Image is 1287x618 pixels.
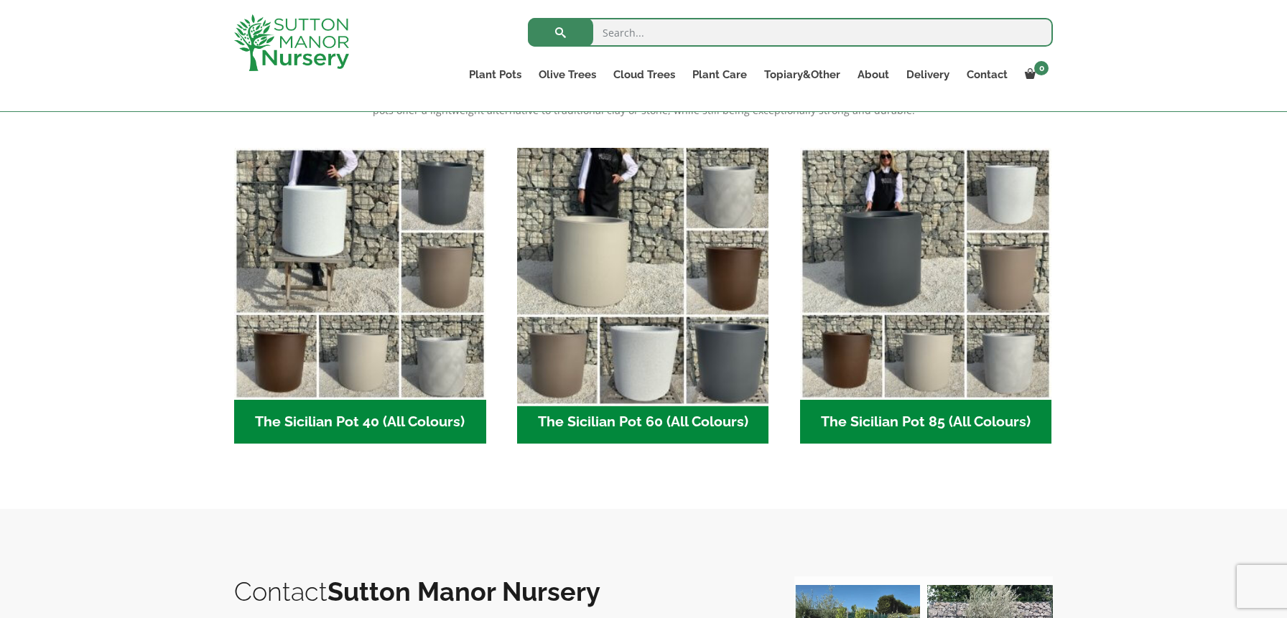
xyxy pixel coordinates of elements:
[800,400,1052,444] h2: The Sicilian Pot 85 (All Colours)
[234,148,486,400] img: The Sicilian Pot 40 (All Colours)
[1034,61,1049,75] span: 0
[898,65,958,85] a: Delivery
[234,400,486,444] h2: The Sicilian Pot 40 (All Colours)
[234,576,766,607] h2: Contact
[530,65,605,85] a: Olive Trees
[460,65,530,85] a: Plant Pots
[800,148,1052,400] img: The Sicilian Pot 85 (All Colours)
[849,65,898,85] a: About
[605,65,684,85] a: Cloud Trees
[800,148,1052,444] a: Visit product category The Sicilian Pot 85 (All Colours)
[1016,65,1053,85] a: 0
[684,65,756,85] a: Plant Care
[327,576,600,607] b: Sutton Manor Nursery
[234,148,486,444] a: Visit product category The Sicilian Pot 40 (All Colours)
[528,18,1053,47] input: Search...
[756,65,849,85] a: Topiary&Other
[958,65,1016,85] a: Contact
[234,14,349,71] img: logo
[517,400,769,444] h2: The Sicilian Pot 60 (All Colours)
[511,141,775,406] img: The Sicilian Pot 60 (All Colours)
[517,148,769,444] a: Visit product category The Sicilian Pot 60 (All Colours)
